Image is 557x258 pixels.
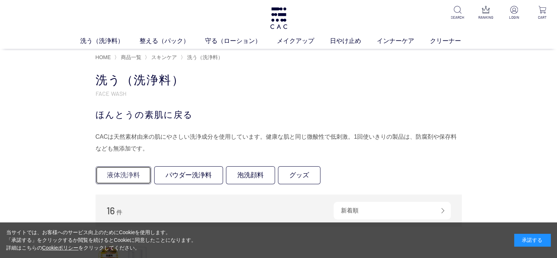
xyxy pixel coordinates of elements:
[119,54,141,60] a: 商品一覧
[330,36,377,46] a: 日やけ止め
[96,72,462,88] h1: 洗う（洗浄料）
[154,166,223,184] a: パウダー洗浄料
[187,54,223,60] span: 洗う（洗浄料）
[6,229,197,252] div: 当サイトでは、お客様へのサービス向上のためにCookieを使用します。 「承諾する」をクリックするか閲覧を続けるとCookieに同意したことになります。 詳細はこちらの をクリックしてください。
[278,166,320,184] a: グッズ
[477,6,495,20] a: RANKING
[226,166,275,184] a: 泡洗顔料
[186,54,223,60] a: 洗う（洗浄料）
[96,131,462,155] div: CACは天然素材由来の肌にやさしい洗浄成分を使用しています。健康な肌と同じ微酸性で低刺激。1回使いきりの製品は、防腐剤や保存料なども無添加です。
[430,36,477,46] a: クリーナー
[80,36,140,46] a: 洗う（洗浄料）
[277,36,330,46] a: メイクアップ
[96,166,151,184] a: 液体洗浄料
[96,108,462,121] div: ほんとうの素肌に戻る
[121,54,141,60] span: 商品一覧
[42,245,79,251] a: Cookieポリシー
[114,54,143,61] li: 〉
[533,15,551,20] p: CART
[334,202,451,219] div: 新着順
[533,6,551,20] a: CART
[449,15,467,20] p: SEARCH
[140,36,205,46] a: 整える（パック）
[116,209,122,215] span: 件
[150,54,177,60] a: スキンケア
[449,6,467,20] a: SEARCH
[151,54,177,60] span: スキンケア
[269,7,288,29] img: logo
[96,54,111,60] a: HOME
[107,205,115,216] span: 16
[477,15,495,20] p: RANKING
[181,54,225,61] li: 〉
[96,90,462,97] p: FACE WASH
[205,36,277,46] a: 守る（ローション）
[505,6,523,20] a: LOGIN
[145,54,179,61] li: 〉
[377,36,430,46] a: インナーケア
[514,234,551,247] div: 承諾する
[505,15,523,20] p: LOGIN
